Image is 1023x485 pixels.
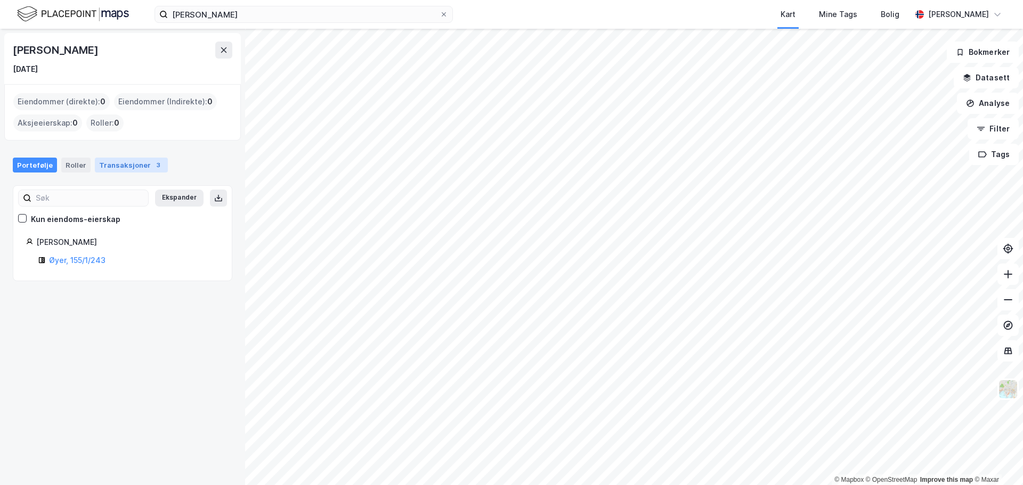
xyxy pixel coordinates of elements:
[31,213,120,226] div: Kun eiendoms-eierskap
[13,114,82,131] div: Aksjeeierskap :
[61,158,91,172] div: Roller
[947,42,1019,63] button: Bokmerker
[969,144,1019,165] button: Tags
[13,63,38,76] div: [DATE]
[17,5,129,23] img: logo.f888ab2527a4732fd821a326f86c7f29.svg
[153,160,164,170] div: 3
[970,434,1023,485] iframe: Chat Widget
[13,93,110,110] div: Eiendommer (direkte) :
[834,476,864,483] a: Mapbox
[114,117,119,129] span: 0
[49,256,105,265] a: Øyer, 155/1/243
[968,118,1019,139] button: Filter
[114,93,217,110] div: Eiendommer (Indirekte) :
[928,8,989,21] div: [PERSON_NAME]
[954,67,1019,88] button: Datasett
[881,8,899,21] div: Bolig
[781,8,795,21] div: Kart
[168,6,440,22] input: Søk på adresse, matrikkel, gårdeiere, leietakere eller personer
[920,476,973,483] a: Improve this map
[207,95,213,108] span: 0
[86,114,124,131] div: Roller :
[13,42,100,59] div: [PERSON_NAME]
[36,236,219,249] div: [PERSON_NAME]
[866,476,918,483] a: OpenStreetMap
[155,190,204,207] button: Ekspander
[957,93,1019,114] button: Analyse
[998,379,1018,399] img: Z
[13,158,57,172] div: Portefølje
[31,190,148,206] input: Søk
[72,117,78,129] span: 0
[95,158,168,172] div: Transaksjoner
[100,95,105,108] span: 0
[819,8,857,21] div: Mine Tags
